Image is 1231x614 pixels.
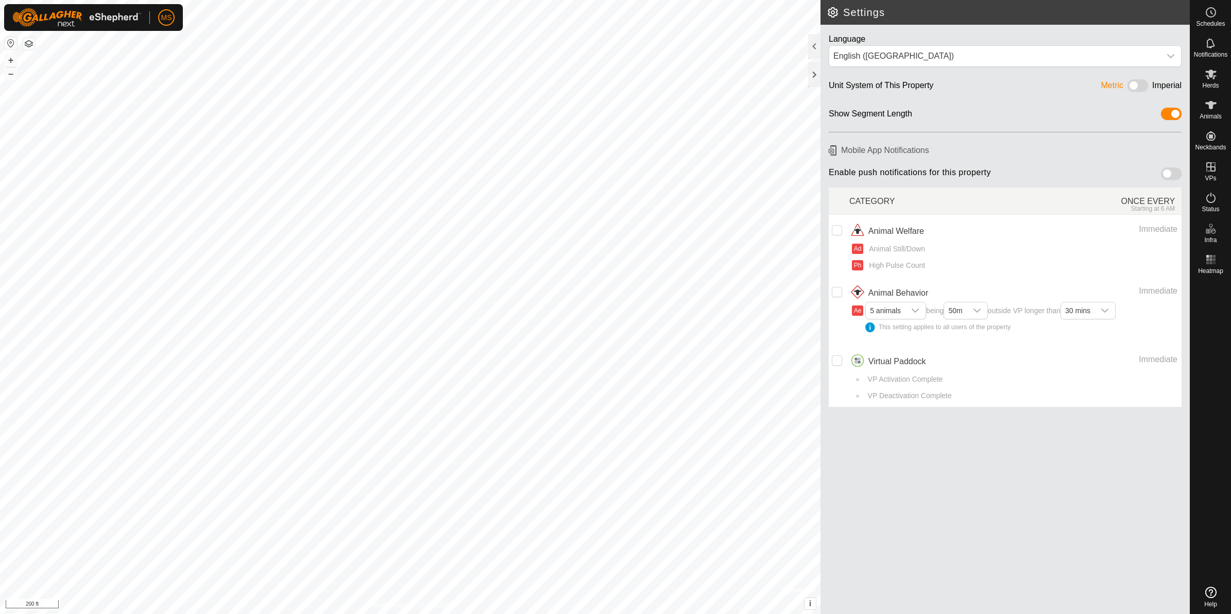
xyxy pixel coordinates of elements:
[1160,46,1181,66] div: dropdown trigger
[1194,52,1227,58] span: Notifications
[865,322,1116,332] div: This setting applies to all users of the property
[829,79,933,95] div: Unit System of This Property
[865,260,925,271] span: High Pulse Count
[1205,175,1216,181] span: VPs
[1202,206,1219,212] span: Status
[1101,79,1124,95] div: Metric
[1016,205,1175,212] div: Starting at 6 AM
[849,223,866,240] img: animal welfare icon
[849,285,866,301] img: animal behavior icon
[1016,190,1182,212] div: ONCE EVERY
[829,167,991,183] span: Enable push notifications for this property
[1195,144,1226,150] span: Neckbands
[5,67,17,80] button: –
[805,598,816,609] button: i
[852,260,863,270] button: Ph
[23,38,35,50] button: Map Layers
[852,244,863,254] button: Ad
[1204,237,1217,243] span: Infra
[849,353,866,370] img: virtual paddocks icon
[1061,302,1095,319] span: 30 mins
[829,46,1160,66] span: English (US)
[1200,113,1222,120] span: Animals
[1152,79,1182,95] div: Imperial
[809,599,811,608] span: i
[829,108,912,124] div: Show Segment Length
[1204,601,1217,607] span: Help
[849,190,1016,212] div: CATEGORY
[5,37,17,49] button: Reset Map
[1198,268,1223,274] span: Heatmap
[866,302,905,319] span: 5 animals
[852,305,863,316] button: Ae
[1202,82,1219,89] span: Herds
[865,244,925,254] span: Animal Still/Down
[833,50,1156,62] div: English ([GEOGRAPHIC_DATA])
[1196,21,1225,27] span: Schedules
[967,302,987,319] div: dropdown trigger
[1190,583,1231,611] a: Help
[865,306,1116,332] span: being outside VP longer than
[868,287,929,299] span: Animal Behavior
[1041,285,1177,297] div: Immediate
[868,225,924,237] span: Animal Welfare
[1041,353,1177,366] div: Immediate
[1095,302,1115,319] div: dropdown trigger
[944,302,966,319] span: 50m
[5,54,17,66] button: +
[369,601,408,610] a: Privacy Policy
[1041,223,1177,235] div: Immediate
[868,355,926,368] span: Virtual Paddock
[161,12,172,23] span: MS
[905,302,926,319] div: dropdown trigger
[12,8,141,27] img: Gallagher Logo
[864,390,952,401] span: VP Deactivation Complete
[420,601,451,610] a: Contact Us
[829,33,1182,45] div: Language
[825,141,1186,159] h6: Mobile App Notifications
[827,6,1190,19] h2: Settings
[864,374,943,385] span: VP Activation Complete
